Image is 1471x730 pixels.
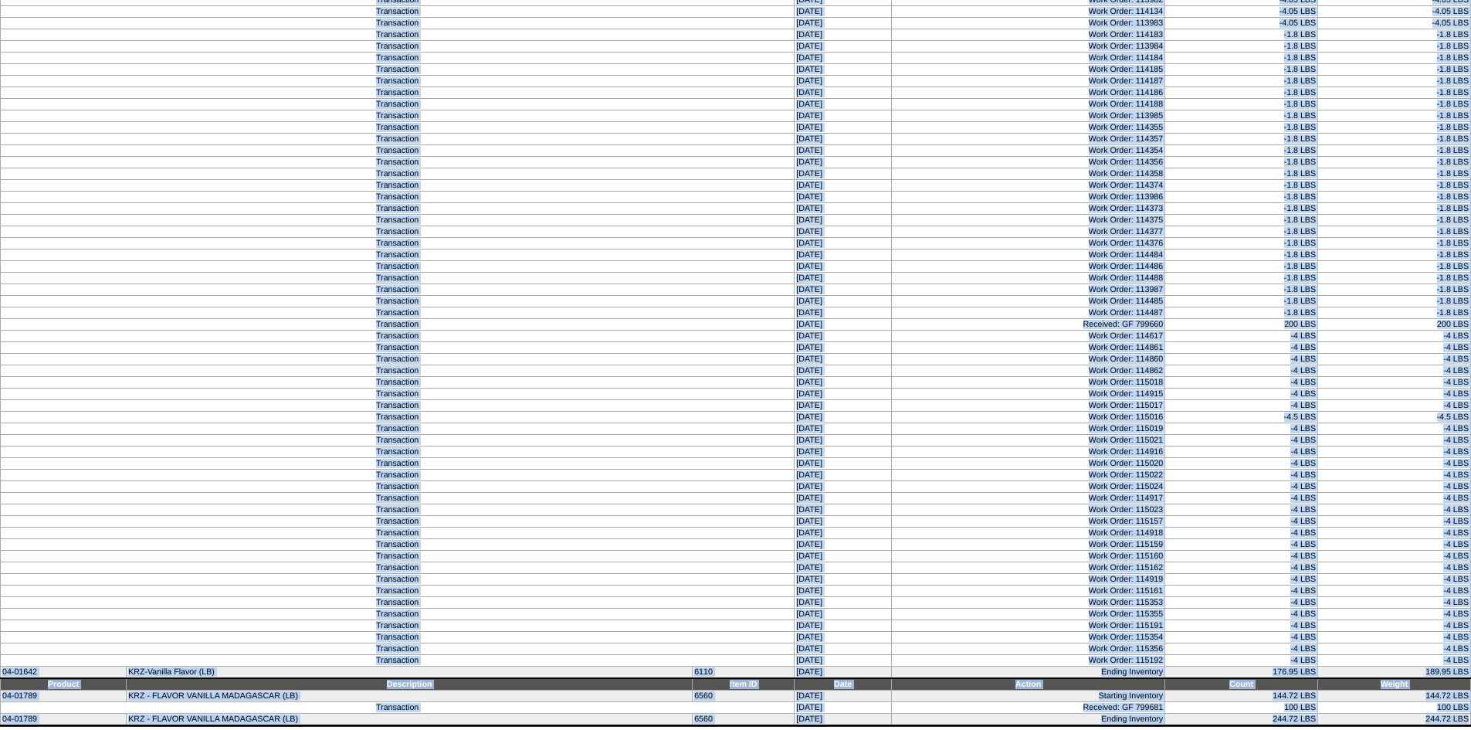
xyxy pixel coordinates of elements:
[891,331,1164,342] td: Work Order: 114617
[1165,110,1318,122] td: -1.8 LBS
[795,157,892,168] td: [DATE]
[1165,620,1318,632] td: -4 LBS
[795,296,892,307] td: [DATE]
[1318,389,1471,400] td: -4 LBS
[891,528,1164,539] td: Work Order: 114918
[1,377,795,389] td: Transaction
[1165,6,1318,18] td: -4.05 LBS
[1318,470,1471,481] td: -4 LBS
[891,53,1164,64] td: Work Order: 114184
[1165,562,1318,574] td: -4 LBS
[1,412,795,423] td: Transaction
[891,609,1164,620] td: Work Order: 115355
[1165,273,1318,284] td: -1.8 LBS
[1318,481,1471,493] td: -4 LBS
[891,64,1164,76] td: Work Order: 114185
[795,18,892,29] td: [DATE]
[1,296,795,307] td: Transaction
[795,423,892,435] td: [DATE]
[891,551,1164,562] td: Work Order: 115160
[795,99,892,110] td: [DATE]
[1,435,795,446] td: Transaction
[1318,64,1471,76] td: -1.8 LBS
[891,296,1164,307] td: Work Order: 114485
[1318,412,1471,423] td: -4.5 LBS
[1318,41,1471,53] td: -1.8 LBS
[1,528,795,539] td: Transaction
[891,632,1164,643] td: Work Order: 115354
[891,192,1164,203] td: Work Order: 113986
[891,389,1164,400] td: Work Order: 114915
[1,667,127,679] td: 04-01642
[891,180,1164,192] td: Work Order: 114374
[1,562,795,574] td: Transaction
[1,41,795,53] td: Transaction
[1318,539,1471,551] td: -4 LBS
[795,620,892,632] td: [DATE]
[891,516,1164,528] td: Work Order: 115157
[1165,64,1318,76] td: -1.8 LBS
[1318,203,1471,215] td: -1.8 LBS
[1,551,795,562] td: Transaction
[795,667,892,679] td: [DATE]
[795,180,892,192] td: [DATE]
[1,609,795,620] td: Transaction
[891,342,1164,354] td: Work Order: 114861
[1,122,795,134] td: Transaction
[1,446,795,458] td: Transaction
[891,6,1164,18] td: Work Order: 114134
[1165,215,1318,226] td: -1.8 LBS
[1318,29,1471,41] td: -1.8 LBS
[1165,319,1318,331] td: 200 LBS
[795,632,892,643] td: [DATE]
[1165,551,1318,562] td: -4 LBS
[1165,446,1318,458] td: -4 LBS
[891,168,1164,180] td: Work Order: 114358
[795,493,892,504] td: [DATE]
[891,110,1164,122] td: Work Order: 113985
[1318,632,1471,643] td: -4 LBS
[891,41,1164,53] td: Work Order: 113984
[795,284,892,296] td: [DATE]
[891,562,1164,574] td: Work Order: 115162
[1165,574,1318,586] td: -4 LBS
[795,389,892,400] td: [DATE]
[891,597,1164,609] td: Work Order: 115353
[1165,643,1318,655] td: -4 LBS
[891,458,1164,470] td: Work Order: 115020
[1,389,795,400] td: Transaction
[891,250,1164,261] td: Work Order: 114484
[1318,562,1471,574] td: -4 LBS
[891,145,1164,157] td: Work Order: 114354
[1,203,795,215] td: Transaction
[1318,180,1471,192] td: -1.8 LBS
[1318,296,1471,307] td: -1.8 LBS
[1,586,795,597] td: Transaction
[795,446,892,458] td: [DATE]
[1318,238,1471,250] td: -1.8 LBS
[891,586,1164,597] td: Work Order: 115161
[1318,250,1471,261] td: -1.8 LBS
[891,134,1164,145] td: Work Order: 114357
[1318,134,1471,145] td: -1.8 LBS
[1165,586,1318,597] td: -4 LBS
[891,504,1164,516] td: Work Order: 115023
[1318,284,1471,296] td: -1.8 LBS
[1165,134,1318,145] td: -1.8 LBS
[1165,667,1318,679] td: 176.95 LBS
[795,342,892,354] td: [DATE]
[1,319,795,331] td: Transaction
[1318,99,1471,110] td: -1.8 LBS
[1,678,127,691] td: Product
[1,53,795,64] td: Transaction
[1,354,795,365] td: Transaction
[1165,470,1318,481] td: -4 LBS
[1165,655,1318,667] td: -4 LBS
[795,319,892,331] td: [DATE]
[1165,597,1318,609] td: -4 LBS
[795,539,892,551] td: [DATE]
[1318,597,1471,609] td: -4 LBS
[1,110,795,122] td: Transaction
[891,307,1164,319] td: Work Order: 114487
[1,423,795,435] td: Transaction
